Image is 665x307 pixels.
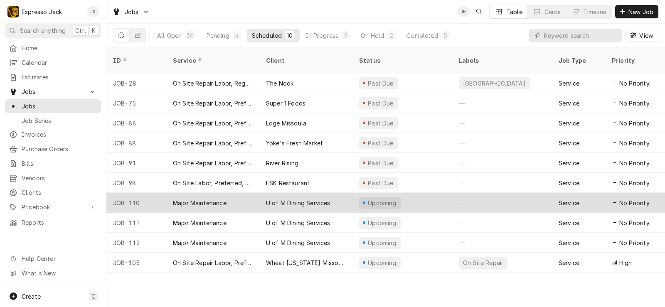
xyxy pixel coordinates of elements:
div: JOB-91 [106,153,166,173]
div: 5 [443,31,448,40]
a: Job Series [5,114,101,128]
span: No Priority [619,79,650,88]
div: — [452,173,552,193]
span: Jobs [22,102,97,111]
div: Timeline [583,7,606,16]
a: Calendar [5,56,101,69]
div: — [452,113,552,133]
div: Jack Kehoe's Avatar [458,6,469,17]
div: U of M Dining Services [266,199,330,207]
a: Bills [5,157,101,170]
div: Wheat [US_STATE] Missoula (3rd and Reserve) [266,258,346,267]
div: Past Due [367,99,395,108]
div: — [452,153,552,173]
div: Client [266,56,344,65]
div: The Nook [266,79,293,88]
div: Cards [544,7,561,16]
div: FSK Restaurant [266,179,310,187]
div: Major Maintenance [173,199,227,207]
div: Upcoming [367,258,398,267]
span: Invoices [22,130,97,139]
span: Calendar [22,58,97,67]
div: — [452,93,552,113]
span: K [92,26,96,35]
div: On Site Repair Labor, Prefered Rate, Regular Hours [173,139,253,147]
div: Upcoming [367,199,398,207]
div: Service [559,139,579,147]
span: No Priority [619,119,650,128]
a: Estimates [5,70,101,84]
div: JOB-86 [106,113,166,133]
a: Home [5,41,101,55]
a: Go to Jobs [5,85,101,98]
span: Search anything [20,26,66,35]
div: Service [559,159,579,167]
div: Yoke's Fresh Market [266,139,323,147]
span: Estimates [22,73,97,81]
div: JOB-28 [106,73,166,93]
span: What's New [22,269,96,278]
button: New Job [615,5,658,18]
button: View [626,29,658,42]
div: [GEOGRAPHIC_DATA] [462,79,527,88]
div: River Rising [266,159,298,167]
button: Search anythingCtrlK [5,23,101,38]
div: — [452,193,552,213]
div: Past Due [367,79,395,88]
div: Service [559,238,579,247]
div: 4 [234,31,239,40]
div: JOB-110 [106,193,166,213]
div: Priority [612,56,657,65]
a: Go to Help Center [5,252,101,265]
div: On Site Repair Labor, Prefered Rate, Regular Hours [173,258,253,267]
div: JK [87,6,99,17]
div: Pending [207,31,229,40]
div: U of M Dining Services [266,238,330,247]
a: Invoices [5,128,101,141]
a: Clients [5,186,101,199]
div: All Open [157,31,182,40]
div: On Site Labor, Preferred, Weekend/After Hours [173,179,253,187]
div: Super 1 Foods [266,99,305,108]
span: View [638,31,655,40]
div: Upcoming [367,219,398,227]
div: On Site Repair Labor, Prefered Rate, Regular Hours [173,99,253,108]
span: Purchase Orders [22,145,97,153]
div: On Site Repair Labor, Prefered Rate, Regular Hours [173,119,253,128]
a: Go to Pricebook [5,200,101,214]
span: No Priority [619,159,650,167]
div: Job Type [559,56,598,65]
div: Service [559,199,579,207]
a: Go to Jobs [109,5,153,19]
div: JOB-111 [106,213,166,233]
div: Completed [406,31,438,40]
span: Clients [22,188,97,197]
div: 2 [389,31,394,40]
span: No Priority [619,238,650,247]
div: Table [506,7,522,16]
div: JOB-88 [106,133,166,153]
div: Major Maintenance [173,238,227,247]
div: JK [458,6,469,17]
div: Service [559,179,579,187]
div: Espresso Jack's Avatar [7,6,19,17]
div: JOB-98 [106,173,166,193]
div: In Progress [305,31,339,40]
a: Go to What's New [5,266,101,280]
div: Upcoming [367,238,398,247]
a: Reports [5,216,101,229]
a: Vendors [5,171,101,185]
span: No Priority [619,199,650,207]
span: High [619,258,632,267]
div: — [452,233,552,253]
span: Create [22,293,41,300]
div: Past Due [367,159,395,167]
div: Service [559,119,579,128]
span: Home [22,44,97,52]
div: Service [559,258,579,267]
div: 10 [287,31,293,40]
span: Jobs [125,7,139,16]
div: Loge Missoula [266,119,306,128]
div: Scheduled [252,31,282,40]
div: 9 [343,31,348,40]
